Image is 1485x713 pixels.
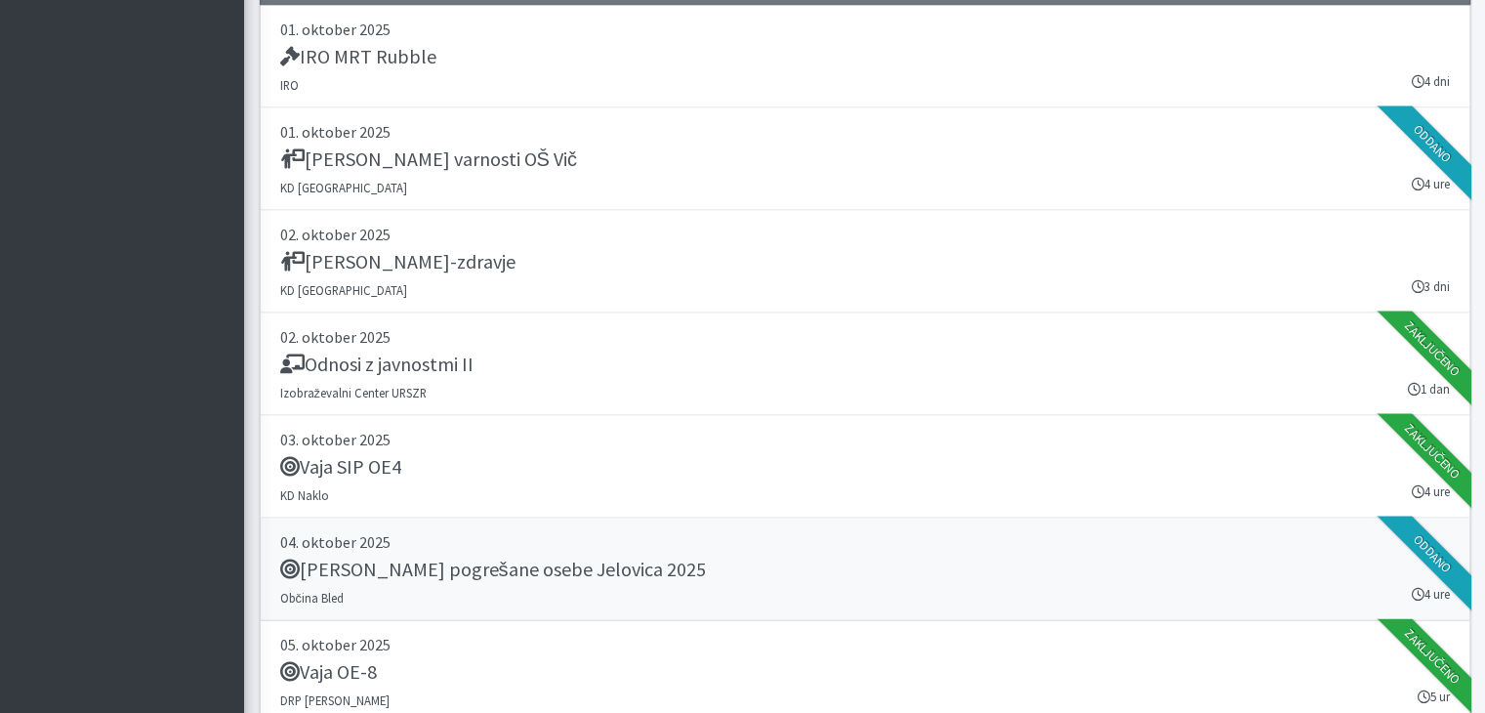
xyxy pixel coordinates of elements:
[280,45,436,68] h5: IRO MRT Rubble
[280,77,299,93] small: IRO
[260,6,1470,108] a: 01. oktober 2025 IRO MRT Rubble IRO 4 dni
[280,250,516,273] h5: [PERSON_NAME]-zdravje
[260,108,1470,211] a: 01. oktober 2025 [PERSON_NAME] varnosti OŠ Vič KD [GEOGRAPHIC_DATA] 4 ure Oddano
[280,530,1450,554] p: 04. oktober 2025
[280,223,1450,246] p: 02. oktober 2025
[280,692,390,708] small: DRP [PERSON_NAME]
[280,487,329,503] small: KD Naklo
[280,325,1450,349] p: 02. oktober 2025
[280,147,577,171] h5: [PERSON_NAME] varnosti OŠ Vič
[260,211,1470,314] a: 02. oktober 2025 [PERSON_NAME]-zdravje KD [GEOGRAPHIC_DATA] 3 dni
[280,558,706,581] h5: [PERSON_NAME] pogrešane osebe Jelovica 2025
[260,519,1470,621] a: 04. oktober 2025 [PERSON_NAME] pogrešane osebe Jelovica 2025 Občina Bled 4 ure Oddano
[260,416,1470,519] a: 03. oktober 2025 Vaja SIP OE4 KD Naklo 4 ure Zaključeno
[280,385,427,400] small: Izobraževalni Center URSZR
[260,314,1470,416] a: 02. oktober 2025 Odnosi z javnostmi II Izobraževalni Center URSZR 1 dan Zaključeno
[280,353,474,376] h5: Odnosi z javnostmi II
[280,282,407,298] small: KD [GEOGRAPHIC_DATA]
[280,18,1450,41] p: 01. oktober 2025
[280,590,344,606] small: Občina Bled
[280,633,1450,656] p: 05. oktober 2025
[280,660,377,684] h5: Vaja OE-8
[280,428,1450,451] p: 03. oktober 2025
[1412,72,1450,91] small: 4 dni
[280,120,1450,144] p: 01. oktober 2025
[280,180,407,195] small: KD [GEOGRAPHIC_DATA]
[1412,277,1450,296] small: 3 dni
[280,455,401,479] h5: Vaja SIP OE4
